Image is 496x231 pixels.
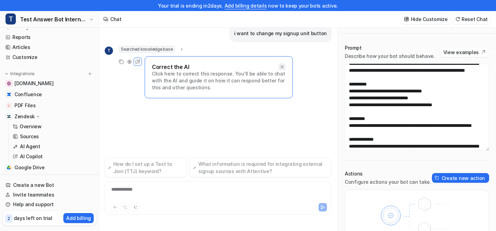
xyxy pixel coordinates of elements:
span: [DOMAIN_NAME] [14,80,53,87]
img: create-action-icon.svg [435,175,440,180]
p: Zendesk [14,113,35,120]
p: Configure actions your bot can take. [345,179,431,185]
p: Describe how your bot should behave. [345,53,435,60]
img: menu_add.svg [87,71,92,76]
span: Searched knowledge base [118,46,175,53]
a: PDF FilesPDF Files [3,101,96,110]
a: Google DriveGoogle Drive [3,163,96,172]
p: AI Copilot [20,153,43,160]
button: Create new action [432,173,489,183]
a: Help and support [3,200,96,209]
p: Add billing [66,214,91,222]
a: Sources [10,132,96,141]
p: Click here to correct this response. You'll be able to chat with the AI and guide it on how it ca... [152,70,286,91]
a: AI Agent [10,142,96,151]
a: Add billing details [225,3,267,9]
a: Create a new Bot [3,180,96,190]
p: Prompt [345,44,435,51]
p: Correct the AI [152,63,189,70]
img: PDF Files [7,103,11,108]
img: www.attentive.com [7,81,11,86]
p: Sources [20,133,39,140]
img: reset [455,17,460,22]
p: Actions [345,170,431,177]
a: Customize [3,52,96,62]
span: Google Drive [14,164,45,171]
img: Confluence [7,92,11,97]
button: View examples [440,47,489,57]
div: Chat [110,16,122,23]
button: Add billing [63,213,94,223]
a: ConfluenceConfluence [3,90,96,99]
button: What information is required for integrating external signup sources with Attentive? [190,158,331,177]
span: T [105,47,113,55]
span: T [6,13,16,24]
a: Articles [3,42,96,52]
button: How do I set up a Text to Join (TTJ) keyword? [105,158,187,177]
a: Overview [10,122,96,131]
img: expand menu [4,71,9,76]
p: Hide Customize [411,16,448,23]
img: Google Drive [7,165,11,170]
span: Confluence [14,91,42,98]
a: Invite teammates [3,190,96,200]
button: Integrations [3,70,37,77]
p: days left on trial [14,214,52,222]
a: Reports [3,32,96,42]
p: i want to change my signup unit button [234,29,327,38]
button: Reset Chat [453,14,490,24]
img: customize [404,17,409,22]
button: Hide Customize [402,14,451,24]
span: PDF Files [14,102,35,109]
a: www.attentive.com[DOMAIN_NAME] [3,79,96,88]
img: Zendesk [7,114,11,119]
p: AI Agent [20,143,40,150]
p: 2 [8,215,10,222]
p: Overview [20,123,42,130]
p: Integrations [10,71,35,77]
span: Test Answer Bot Internal v1 [20,14,87,24]
a: AI Copilot [10,152,96,161]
